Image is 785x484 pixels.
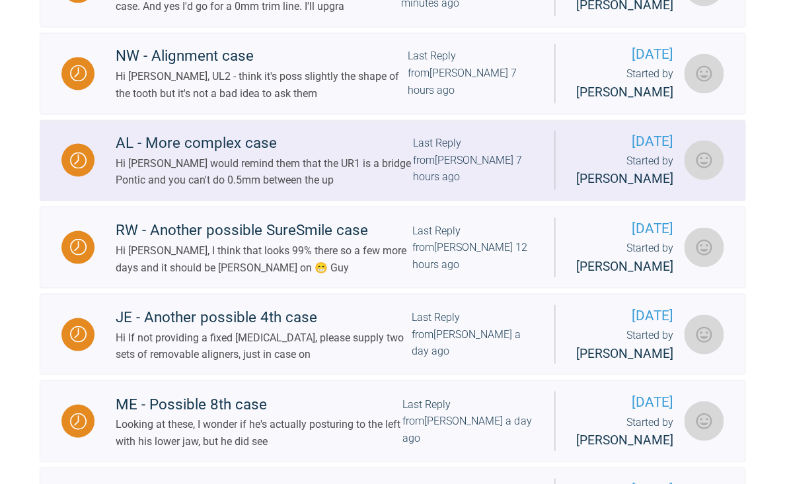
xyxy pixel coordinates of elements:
div: NW - Alignment case [116,44,408,68]
span: [PERSON_NAME] [576,85,673,100]
div: Last Reply from [PERSON_NAME] a day ago [412,308,533,359]
div: JE - Another possible 4th case [116,305,412,329]
div: ME - Possible 8th case [116,392,402,416]
img: Waiting [70,413,87,429]
img: Waiting [70,65,87,81]
img: Cathryn Sherlock [684,314,724,354]
div: Last Reply from [PERSON_NAME] a day ago [402,396,533,446]
div: Last Reply from [PERSON_NAME] 7 hours ago [408,48,533,98]
a: WaitingME - Possible 8th caseLooking at these, I wonder if he's actually posturing to the left wi... [40,380,745,462]
div: RW - Another possible SureSmile case [116,218,412,242]
img: Waiting [70,152,87,168]
span: [DATE] [576,304,673,326]
img: Cathryn Sherlock [684,227,724,267]
span: [PERSON_NAME] [576,345,673,361]
div: Started by [576,239,673,276]
div: Hi [PERSON_NAME], I think that looks 99% there so a few more days and it should be [PERSON_NAME] ... [116,242,412,275]
span: [DATE] [576,391,673,413]
img: Waiting [70,326,87,342]
span: [PERSON_NAME] [576,432,673,447]
div: Started by [576,413,673,450]
img: Cathryn Sherlock [684,53,724,93]
div: Hi If not providing a fixed [MEDICAL_DATA], please supply two sets of removable aligners, just in... [116,329,412,363]
span: [PERSON_NAME] [576,258,673,273]
img: Cathryn Sherlock [684,140,724,180]
div: Last Reply from [PERSON_NAME] 12 hours ago [412,222,533,273]
div: Hi [PERSON_NAME] would remind them that the UR1 is a bridge Pontic and you can't do 0.5mm between... [116,155,413,189]
img: Waiting [70,238,87,255]
a: WaitingNW - Alignment caseHi [PERSON_NAME], UL2 - think it's poss slightly the shape of the tooth... [40,32,745,114]
div: Hi [PERSON_NAME], UL2 - think it's poss slightly the shape of the tooth but it's not a bad idea t... [116,68,408,102]
div: Last Reply from [PERSON_NAME] 7 hours ago [413,135,533,186]
span: [DATE] [576,131,673,153]
span: [PERSON_NAME] [576,171,673,186]
a: WaitingRW - Another possible SureSmile caseHi [PERSON_NAME], I think that looks 99% there so a fe... [40,206,745,288]
img: Cathryn Sherlock [684,401,724,440]
div: Started by [576,65,673,102]
a: WaitingAL - More complex caseHi [PERSON_NAME] would remind them that the UR1 is a bridge Pontic a... [40,120,745,201]
div: Started by [576,153,673,190]
span: [DATE] [576,44,673,65]
div: Started by [576,326,673,363]
div: AL - More complex case [116,131,413,155]
span: [DATE] [576,217,673,239]
a: WaitingJE - Another possible 4th caseHi If not providing a fixed [MEDICAL_DATA], please supply tw... [40,293,745,375]
div: Looking at these, I wonder if he's actually posturing to the left with his lower jaw, but he did see [116,415,402,449]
